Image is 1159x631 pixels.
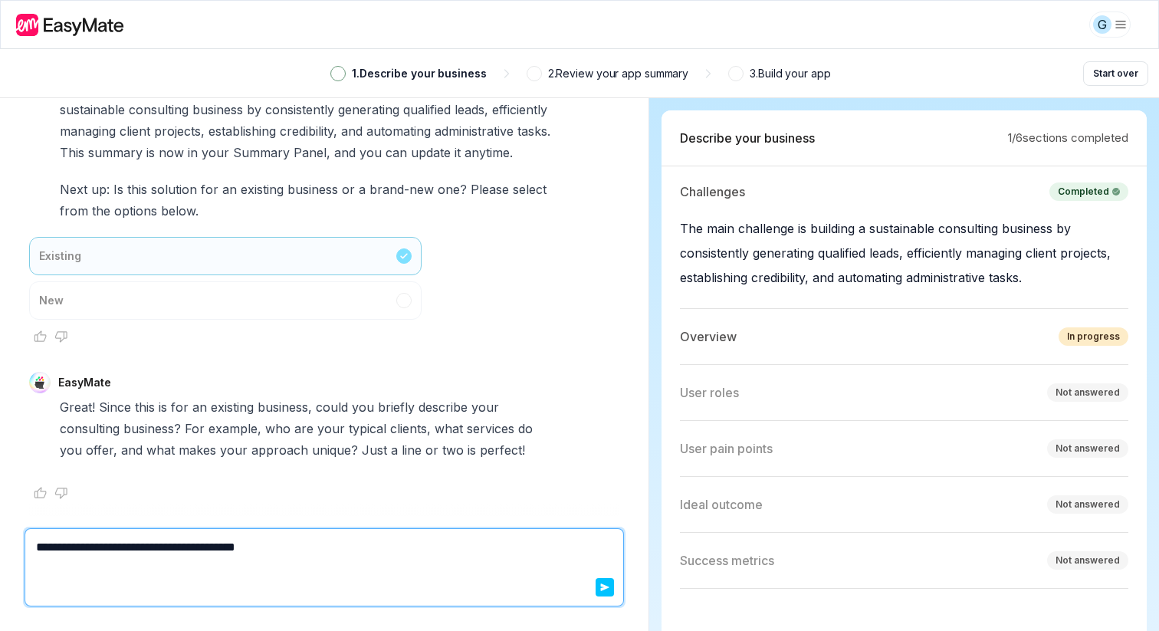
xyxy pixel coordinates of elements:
span: select [513,179,547,200]
span: one? [438,179,467,200]
span: generating [338,99,399,120]
span: projects, [154,120,205,142]
span: Please [471,179,509,200]
span: is [468,439,476,461]
span: tasks. [517,120,550,142]
span: or [342,179,355,200]
img: EasyMate Avatar [29,372,51,393]
span: automating [366,120,431,142]
span: offer, [86,439,117,461]
p: The main challenge is building a sustainable consulting business by consistently generating quali... [680,216,1128,290]
span: in [188,142,198,163]
span: who [265,418,291,439]
span: consulting [60,418,120,439]
p: 1 / 6 sections completed [1008,130,1128,147]
span: existing [241,179,284,200]
p: 3 . Build your app [750,65,830,82]
span: qualified [403,99,451,120]
span: you [360,142,382,163]
span: brand-new [369,179,434,200]
span: from [60,200,88,222]
span: your [202,142,229,163]
p: 2 . Review your app summary [548,65,689,82]
span: your [220,439,248,461]
span: by [247,99,261,120]
span: establishing [208,120,276,142]
span: client [120,120,150,142]
span: briefly [378,396,415,418]
span: services [467,418,514,439]
button: Start over [1083,61,1148,86]
p: Overview [680,327,737,346]
span: managing [60,120,116,142]
span: you [60,439,82,461]
span: for [201,179,218,200]
p: Ideal outcome [680,495,763,514]
span: administrative [435,120,514,142]
span: For [185,418,205,439]
span: a [359,179,366,200]
span: line [402,439,422,461]
span: solution [151,179,197,200]
span: makes [179,439,216,461]
span: for [171,396,189,418]
span: business [287,179,338,200]
span: This [60,142,84,163]
span: the [92,200,110,222]
span: unique? [312,439,358,461]
span: are [294,418,314,439]
span: what [146,439,175,461]
span: is [146,142,155,163]
span: below. [161,200,199,222]
span: approach [251,439,308,461]
p: Describe your business [680,129,815,147]
div: G [1093,15,1111,34]
span: Great! [60,396,95,418]
span: Panel, [294,142,330,163]
span: you [352,396,374,418]
span: your [317,418,345,439]
span: this [127,179,147,200]
span: this [135,396,155,418]
span: Just [362,439,387,461]
span: example, [208,418,261,439]
span: Since [99,396,131,418]
span: Is [113,179,123,200]
p: 1 . Describe your business [352,65,487,82]
span: it [455,142,461,163]
span: Summary [233,142,290,163]
span: two [442,439,464,461]
span: efficiently [492,99,547,120]
span: and [334,142,356,163]
span: up: [91,179,110,200]
span: clients, [390,418,431,439]
span: update [411,142,451,163]
span: business? [123,418,181,439]
span: leads, [455,99,488,120]
span: credibility, [280,120,337,142]
div: Not answered [1056,498,1120,511]
p: EasyMate [58,375,111,390]
span: could [316,396,348,418]
span: business, [258,396,312,418]
p: User pain points [680,439,773,458]
span: and [121,439,143,461]
div: Not answered [1056,554,1120,567]
span: anytime. [465,142,513,163]
span: perfect! [480,439,525,461]
span: or [425,439,438,461]
span: what [435,418,463,439]
span: existing [211,396,254,418]
span: consistently [265,99,334,120]
span: Next [60,179,87,200]
span: now [159,142,184,163]
div: In progress [1067,330,1120,343]
span: summary [88,142,143,163]
span: an [222,179,237,200]
span: options [114,200,157,222]
span: describe [419,396,468,418]
span: and [341,120,363,142]
span: do [518,418,533,439]
span: is [159,396,167,418]
p: User roles [680,383,739,402]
